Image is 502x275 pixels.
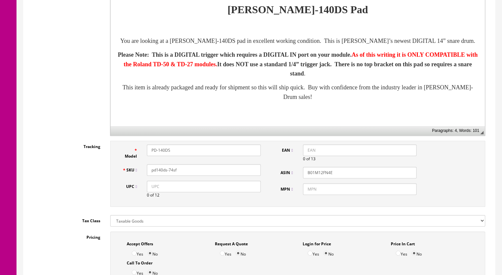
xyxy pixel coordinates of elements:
span: EAN [282,147,293,153]
label: Yes [396,247,407,257]
label: Call To Order [127,257,152,266]
input: No [236,251,241,256]
label: Price In Cart [391,238,415,247]
input: No [148,251,152,256]
span: UPC [126,184,137,189]
input: SKU [147,164,261,176]
label: Yes [132,247,143,257]
span: of 13 [306,156,316,162]
input: Yes [308,251,313,256]
label: Yes [308,247,319,257]
input: No [323,251,328,256]
strong: [PERSON_NAME]-140DS Pad [117,9,257,21]
input: No [148,270,152,275]
label: Login for Price [303,238,331,247]
input: EAN [303,144,417,156]
div: Statistics [432,128,479,133]
font: This item is already packaged and ready for shipment so this will ship quick. Buy with confidence... [12,89,362,106]
label: Accept Offers [127,238,153,247]
span: ASIN [281,170,293,175]
label: No [148,247,158,257]
label: Model [117,144,142,159]
input: No [412,251,417,256]
input: Yes [132,251,137,256]
span: Resize [480,131,484,134]
input: ASIN [303,167,417,178]
font: . [7,57,367,82]
label: Tracking [28,141,105,150]
span: Paragraphs: 4, Words: 101 [432,128,479,133]
label: Yes [220,247,231,257]
span: 0 [147,192,149,198]
label: Request A Quote [215,238,248,247]
span: 0 [303,156,305,162]
input: MPN [303,183,417,195]
input: Yes [132,270,137,275]
span: As of this writing it is ONLY COMPATIBLE with the Roland TD-50 & TD-27 modules. [13,57,367,73]
label: No [412,247,422,257]
label: No [236,247,246,257]
span: MPN [281,186,293,192]
input: Yes [396,251,401,256]
input: Model [147,144,261,156]
strong: Please Note: This is a DIGITAL trigger which requires a DIGITAL IN port on your module. It does N... [7,57,367,82]
label: No [323,247,334,257]
label: Pricing [28,231,105,240]
label: Tax Class [28,215,105,224]
input: UPC [147,181,261,192]
span: of 12 [150,192,159,198]
span: SKU [126,167,137,173]
input: Yes [220,251,225,256]
font: You are looking at a [PERSON_NAME]-140DS pad in excellent working condition. This is [PERSON_NAME... [10,43,364,49]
